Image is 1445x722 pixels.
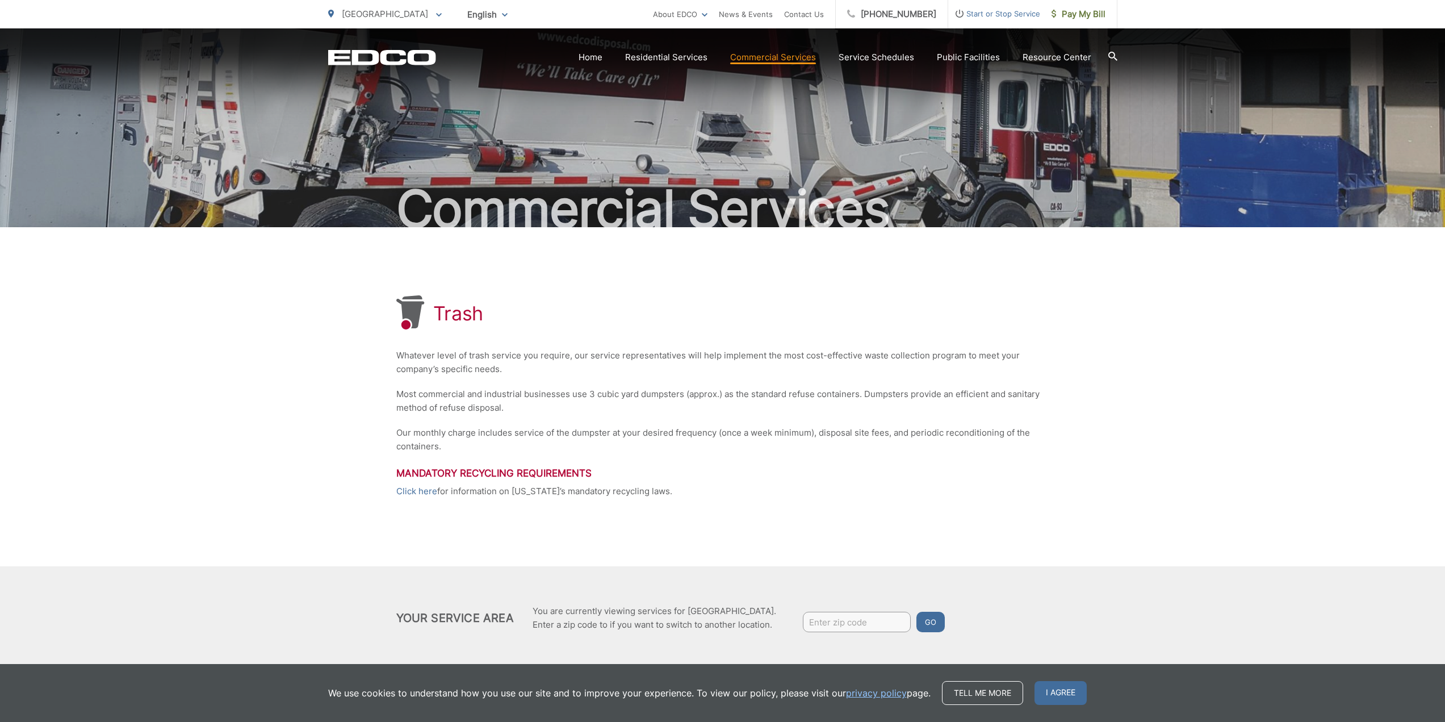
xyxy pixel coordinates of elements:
[1034,681,1087,705] span: I agree
[916,612,945,632] button: Go
[1023,51,1091,64] a: Resource Center
[579,51,602,64] a: Home
[396,387,1049,415] p: Most commercial and industrial businesses use 3 cubic yard dumpsters (approx.) as the standard re...
[396,426,1049,453] p: Our monthly charge includes service of the dumpster at your desired frequency (once a week minimu...
[719,7,773,21] a: News & Events
[396,468,1049,479] h3: Mandatory Recycling Requirements
[433,302,484,325] h1: Trash
[625,51,707,64] a: Residential Services
[328,181,1117,237] h2: Commercial Services
[396,611,514,625] h2: Your Service Area
[803,612,911,632] input: Enter zip code
[396,485,437,498] a: Click here
[328,49,436,65] a: EDCD logo. Return to the homepage.
[328,686,931,700] p: We use cookies to understand how you use our site and to improve your experience. To view our pol...
[396,485,1049,498] p: for information on [US_STATE]’s mandatory recycling laws.
[533,604,776,632] p: You are currently viewing services for [GEOGRAPHIC_DATA]. Enter a zip code to if you want to swit...
[784,7,824,21] a: Contact Us
[459,5,516,24] span: English
[1052,7,1105,21] span: Pay My Bill
[730,51,816,64] a: Commercial Services
[342,9,428,19] span: [GEOGRAPHIC_DATA]
[839,51,914,64] a: Service Schedules
[942,681,1023,705] a: Tell me more
[653,7,707,21] a: About EDCO
[396,349,1049,376] p: Whatever level of trash service you require, our service representatives will help implement the ...
[937,51,1000,64] a: Public Facilities
[846,686,907,700] a: privacy policy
